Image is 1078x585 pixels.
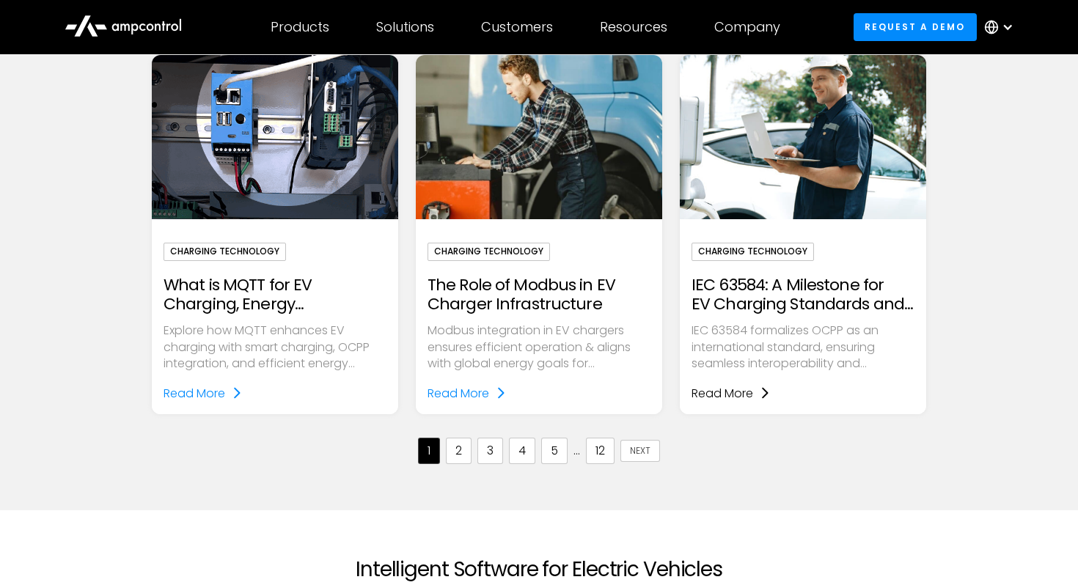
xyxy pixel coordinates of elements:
[428,243,550,260] div: Charging Technology
[481,19,553,35] div: Customers
[714,19,780,35] div: Company
[376,19,434,35] div: Solutions
[692,323,914,372] p: IEC 63584 formalizes OCPP as an international standard, ensuring seamless interoperability and ac...
[164,323,386,372] p: Explore how MQTT enhances EV charging with smart charging, OCPP integration, and efficient energy...
[573,443,580,459] div: ...
[428,276,650,314] h2: The Role of Modbus in EV Charger Infrastructure
[428,384,489,403] div: Read More
[600,19,667,35] div: Resources
[692,276,914,314] h2: IEC 63584: A Milestone for EV Charging Standards and OCPP Adoption
[692,243,814,260] div: Charging Technology
[164,384,243,403] a: Read More
[586,438,615,464] a: 12
[152,414,926,464] div: List
[271,19,329,35] div: Products
[418,438,440,464] a: 1
[692,384,753,403] div: Read More
[446,438,472,464] a: 2
[428,323,650,372] p: Modbus integration in EV chargers ensures efficient operation & aligns with global energy goals f...
[630,445,650,457] div: Next
[541,438,568,464] a: 5
[854,13,977,40] a: Request a demo
[477,438,503,464] a: 3
[164,384,225,403] div: Read More
[692,384,771,403] a: Read More
[509,438,535,464] a: 4
[356,557,722,582] h2: Intelligent Software for Electric Vehicles
[620,440,660,462] a: Next Page
[164,243,286,260] div: Charging Technology
[164,276,386,314] h2: What is MQTT for EV Charging, Energy Management, and Smart Charging?
[428,384,507,403] a: Read More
